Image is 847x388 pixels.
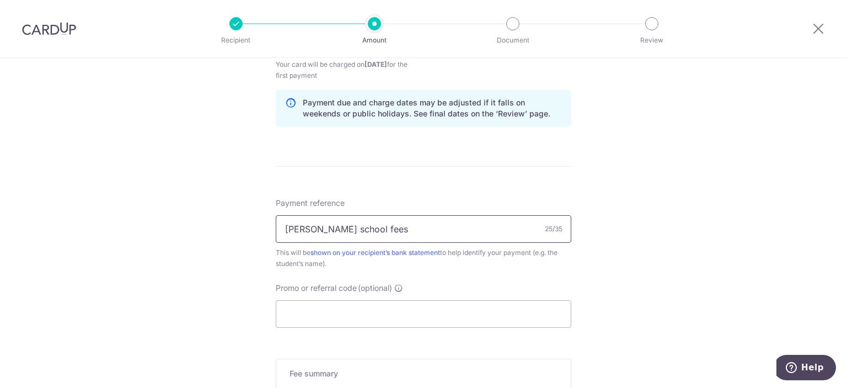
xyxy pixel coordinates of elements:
span: Payment reference [276,198,345,209]
p: Payment due and charge dates may be adjusted if it falls on weekends or public holidays. See fina... [303,97,562,119]
p: Document [472,35,554,46]
span: [DATE] [364,60,387,68]
p: Review [611,35,693,46]
div: 25/35 [545,224,562,235]
span: (optional) [358,283,392,294]
span: Your card will be charged on [276,59,417,81]
img: CardUp [22,22,76,35]
iframe: Opens a widget where you can find more information [776,355,836,382]
h5: Fee summary [290,368,557,379]
p: Recipient [195,35,277,46]
a: shown on your recipient’s bank statement [310,248,440,257]
span: Promo or referral code [276,283,357,294]
p: Amount [334,35,415,46]
div: This will be to help identify your payment (e.g. the student’s name). [276,247,571,269]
